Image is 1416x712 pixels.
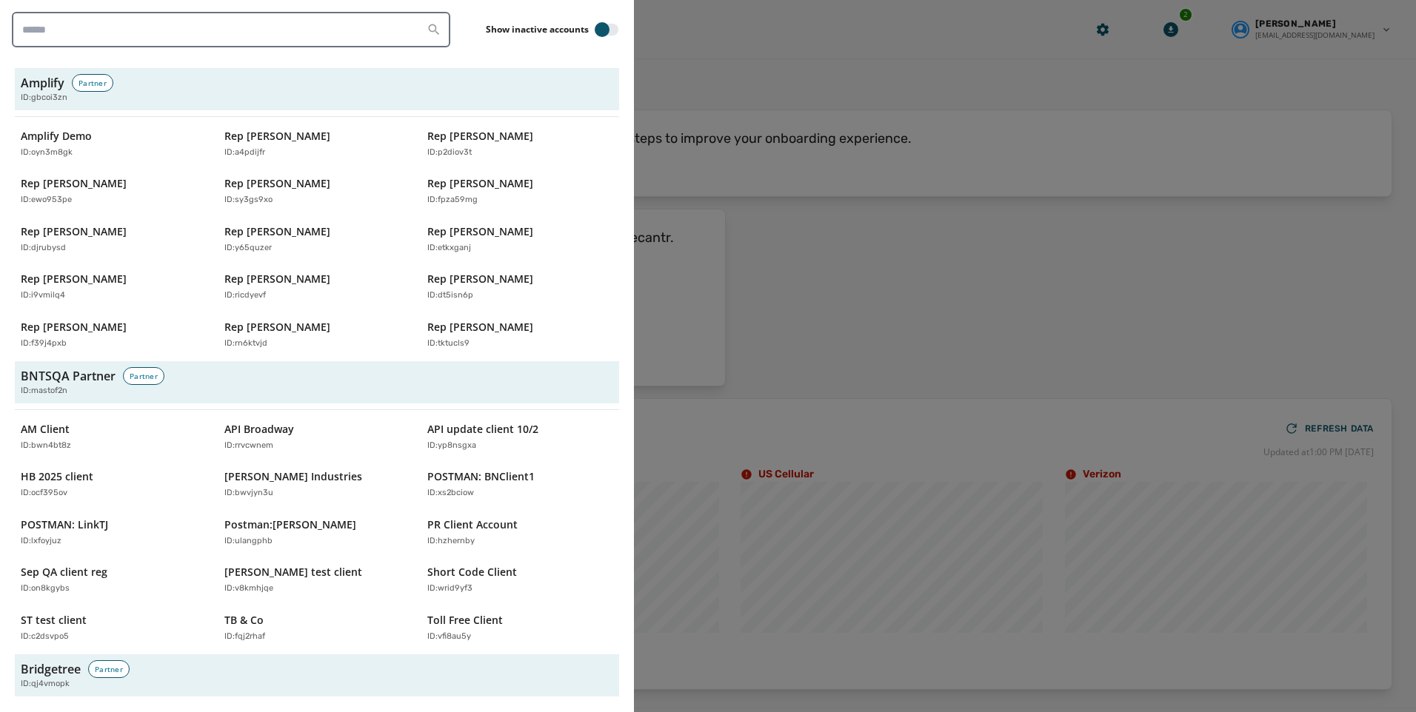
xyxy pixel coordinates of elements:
[224,422,294,437] p: API Broadway
[218,218,416,261] button: Rep [PERSON_NAME]ID:y65quzer
[427,289,473,302] p: ID: dt5isn6p
[224,487,273,500] p: ID: bwvjyn3u
[427,535,475,548] p: ID: hzhernby
[224,613,264,628] p: TB & Co
[88,660,130,678] div: Partner
[421,218,619,261] button: Rep [PERSON_NAME]ID:etkxganj
[15,123,213,165] button: Amplify DemoID:oyn3m8gk
[21,613,87,628] p: ST test client
[421,416,619,458] button: API update client 10/2ID:yp8nsgxa
[224,147,265,159] p: ID: a4pdijfr
[15,68,619,110] button: AmplifyPartnerID:gbcoi3zn
[15,463,213,506] button: HB 2025 clientID:ocf395ov
[218,511,416,554] button: Postman:[PERSON_NAME]ID:ulangphb
[224,320,330,335] p: Rep [PERSON_NAME]
[21,535,61,548] p: ID: lxfoyjuz
[427,422,538,437] p: API update client 10/2
[421,559,619,601] button: Short Code ClientID:wrid9yf3
[224,129,330,144] p: Rep [PERSON_NAME]
[224,517,356,532] p: Postman:[PERSON_NAME]
[72,74,113,92] div: Partner
[21,272,127,286] p: Rep [PERSON_NAME]
[21,631,69,643] p: ID: c2dsvpo5
[218,123,416,165] button: Rep [PERSON_NAME]ID:a4pdijfr
[21,487,67,500] p: ID: ocf395ov
[427,565,517,580] p: Short Code Client
[218,314,416,356] button: Rep [PERSON_NAME]ID:rn6ktvjd
[486,24,589,36] label: Show inactive accounts
[224,440,273,452] p: ID: rrvcwnem
[21,289,65,302] p: ID: i9vmilq4
[21,129,92,144] p: Amplify Demo
[224,289,266,302] p: ID: ricdyevf
[218,416,416,458] button: API BroadwayID:rrvcwnem
[21,469,93,484] p: HB 2025 client
[427,272,533,286] p: Rep [PERSON_NAME]
[421,314,619,356] button: Rep [PERSON_NAME]ID:tktucls9
[427,176,533,191] p: Rep [PERSON_NAME]
[21,92,67,104] span: ID: gbcoi3zn
[224,469,362,484] p: [PERSON_NAME] Industries
[427,631,471,643] p: ID: vfi8au5y
[224,272,330,286] p: Rep [PERSON_NAME]
[15,559,213,601] button: Sep QA client regID:on8kgybs
[427,320,533,335] p: Rep [PERSON_NAME]
[224,176,330,191] p: Rep [PERSON_NAME]
[15,654,619,696] button: BridgetreePartnerID:qj4vmopk
[224,337,267,350] p: ID: rn6ktvjd
[21,517,108,532] p: POSTMAN: LinkTJ
[21,565,107,580] p: Sep QA client reg
[224,242,272,255] p: ID: y65quzer
[427,487,474,500] p: ID: xs2bciow
[21,194,72,206] p: ID: ewo953pe
[15,314,213,356] button: Rep [PERSON_NAME]ID:f39j4pxb
[15,416,213,458] button: AM ClientID:bwn4bt8z
[427,613,503,628] p: Toll Free Client
[224,582,273,595] p: ID: v8kmhjqe
[21,176,127,191] p: Rep [PERSON_NAME]
[218,463,416,506] button: [PERSON_NAME] IndustriesID:bwvjyn3u
[21,224,127,239] p: Rep [PERSON_NAME]
[218,170,416,212] button: Rep [PERSON_NAME]ID:sy3gs9xo
[427,469,535,484] p: POSTMAN: BNClient1
[427,582,472,595] p: ID: wrid9yf3
[421,123,619,165] button: Rep [PERSON_NAME]ID:p2diov3t
[427,337,470,350] p: ID: tktucls9
[224,224,330,239] p: Rep [PERSON_NAME]
[15,170,213,212] button: Rep [PERSON_NAME]ID:ewo953pe
[421,607,619,649] button: Toll Free ClientID:vfi8au5y
[21,242,66,255] p: ID: djrubysd
[427,224,533,239] p: Rep [PERSON_NAME]
[15,266,213,308] button: Rep [PERSON_NAME]ID:i9vmilq4
[21,660,81,678] h3: Bridgetree
[421,511,619,554] button: PR Client AccountID:hzhernby
[421,463,619,506] button: POSTMAN: BNClient1ID:xs2bciow
[427,147,472,159] p: ID: p2diov3t
[218,607,416,649] button: TB & CoID:fqj2rhaf
[21,367,116,385] h3: BNTSQA Partner
[21,320,127,335] p: Rep [PERSON_NAME]
[21,582,70,595] p: ID: on8kgybs
[421,170,619,212] button: Rep [PERSON_NAME]ID:fpza59mg
[21,74,64,92] h3: Amplify
[427,517,518,532] p: PR Client Account
[21,440,71,452] p: ID: bwn4bt8z
[218,559,416,601] button: [PERSON_NAME] test clientID:v8kmhjqe
[224,535,273,548] p: ID: ulangphb
[21,385,67,397] span: ID: mastof2n
[421,266,619,308] button: Rep [PERSON_NAME]ID:dt5isn6p
[15,361,619,403] button: BNTSQA PartnerPartnerID:mastof2n
[224,565,362,580] p: [PERSON_NAME] test client
[427,242,471,255] p: ID: etkxganj
[21,147,73,159] p: ID: oyn3m8gk
[224,631,265,643] p: ID: fqj2rhaf
[21,678,70,691] span: ID: qj4vmopk
[224,194,273,206] p: ID: sy3gs9xo
[427,194,478,206] p: ID: fpza59mg
[15,511,213,554] button: POSTMAN: LinkTJID:lxfoyjuz
[427,440,476,452] p: ID: yp8nsgxa
[427,129,533,144] p: Rep [PERSON_NAME]
[21,422,70,437] p: AM Client
[123,367,164,385] div: Partner
[218,266,416,308] button: Rep [PERSON_NAME]ID:ricdyevf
